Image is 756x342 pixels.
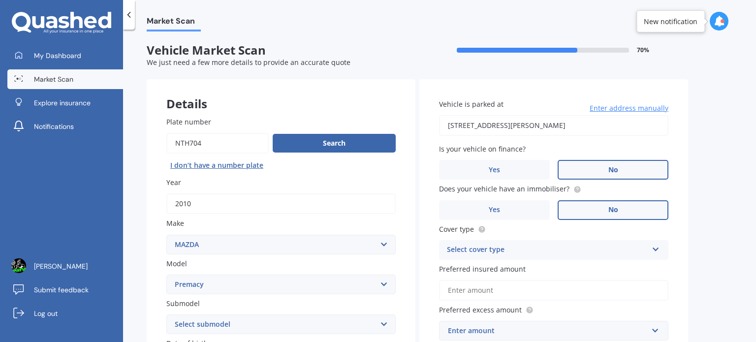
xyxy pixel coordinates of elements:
a: Log out [7,304,123,323]
div: Enter amount [448,325,648,336]
button: Search [273,134,396,153]
span: Log out [34,309,58,318]
div: Select cover type [447,244,648,256]
img: ACg8ocJXjctPtsVrCoGSXgcjkyMkd40qHS8U-KxHRFhD-r8odbQ=s96-c [11,258,26,273]
span: Is your vehicle on finance? [439,144,526,154]
span: Plate number [166,117,211,126]
div: Details [147,79,415,109]
span: [PERSON_NAME] [34,261,88,271]
span: Yes [489,166,500,174]
span: Submodel [166,299,200,308]
a: Notifications [7,117,123,136]
span: Preferred insured amount [439,264,526,274]
span: Market Scan [34,74,73,84]
span: Market Scan [147,16,201,30]
span: Vehicle Market Scan [147,43,417,58]
span: Preferred excess amount [439,305,522,314]
a: Market Scan [7,69,123,89]
a: My Dashboard [7,46,123,65]
button: I don’t have a number plate [166,157,267,173]
span: Notifications [34,122,74,131]
input: Enter plate number [166,133,269,154]
span: My Dashboard [34,51,81,61]
a: Explore insurance [7,93,123,113]
span: Vehicle is parked at [439,99,504,109]
span: Does your vehicle have an immobiliser? [439,185,569,194]
span: Submit feedback [34,285,89,295]
span: 70 % [637,47,649,54]
span: Year [166,178,181,187]
span: Model [166,259,187,268]
div: New notification [644,16,697,26]
a: Submit feedback [7,280,123,300]
span: No [608,206,618,214]
span: Yes [489,206,500,214]
span: Explore insurance [34,98,91,108]
a: [PERSON_NAME] [7,256,123,276]
span: Enter address manually [590,103,668,113]
input: YYYY [166,193,396,214]
span: Cover type [439,224,474,234]
input: Enter address [439,115,668,136]
input: Enter amount [439,280,668,301]
span: We just need a few more details to provide an accurate quote [147,58,350,67]
span: Make [166,219,184,228]
span: No [608,166,618,174]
